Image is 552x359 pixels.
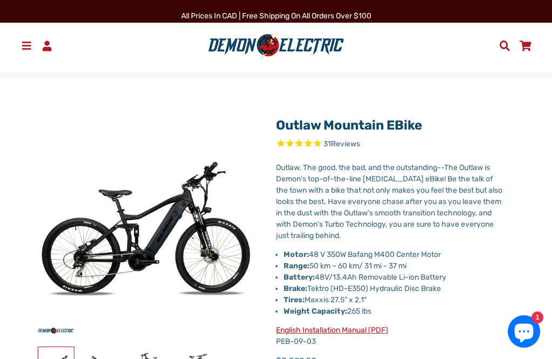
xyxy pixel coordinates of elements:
strong: Range: [284,261,309,270]
li: 48 V 350W Bafang M400 Center Motor [284,249,503,260]
strong: Weight Capacity: [284,307,347,316]
li: Maxxis 27.5” x 2.1" [284,294,503,306]
li: 48V/13.4Ah Removable Li-ion Battery [284,272,503,283]
span: All Prices in CAD | Free shipping on all orders over $100 [181,11,371,21]
p: PEB-09-03 [276,324,503,347]
li: Tektro (HD-E350) Hydraulic Disc Brake [284,283,503,294]
li: 265 lbs [284,306,503,317]
span: 31 reviews [323,139,360,148]
span: Reviews [331,139,360,148]
img: Demon Electric logo [204,32,348,60]
img: Outlaw Mountain eBike - Demon Electric [32,110,260,338]
a: Outlaw Mountain eBike [276,118,422,133]
inbox-online-store-chat: Shopify online store chat [505,315,543,350]
strong: Tires: [284,295,305,304]
strong: Battery: [284,273,315,282]
span: Rated 4.8 out of 5 stars 31 reviews [276,138,503,151]
li: 50 km – 60 km/ 31 mi - 37 mi [284,260,503,272]
p: Outlaw. The good, the bad, and the outstanding--The Outlaw is Demon's top-of-the-line [MEDICAL_DA... [276,162,503,241]
strong: Motor: [284,250,309,259]
strong: Brake: [284,284,307,293]
a: English Installation Manual (PDF) [276,326,388,335]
